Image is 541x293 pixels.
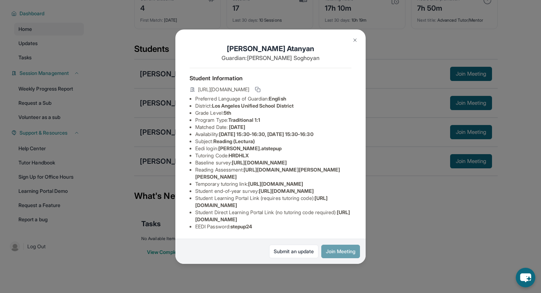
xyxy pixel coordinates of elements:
span: [URL][DOMAIN_NAME][PERSON_NAME][PERSON_NAME] [195,167,340,180]
h4: Student Information [190,74,351,82]
span: stepup24 [230,223,252,229]
span: Los Angeles Unified School District [212,103,294,109]
li: Availability: [195,131,351,138]
span: 5th [224,110,231,116]
span: [DATE] 15:30-16:30, [DATE] 15:30-16:30 [219,131,313,137]
li: Student Direct Learning Portal Link (no tutoring code required) : [195,209,351,223]
span: [PERSON_NAME].atstepup [218,145,282,151]
span: Traditional 1:1 [228,117,260,123]
li: Matched Date: [195,124,351,131]
span: [URL][DOMAIN_NAME] [259,188,314,194]
li: District: [195,102,351,109]
li: Reading Assessment : [195,166,351,180]
button: Copy link [253,85,262,94]
li: EEDI Password : [195,223,351,230]
h1: [PERSON_NAME] Atanyan [190,44,351,54]
button: Join Meeting [321,245,360,258]
img: Close Icon [352,37,358,43]
span: [DATE] [229,124,245,130]
p: Guardian: [PERSON_NAME] Soghoyan [190,54,351,62]
span: English [269,96,286,102]
span: HRDHLX [229,152,249,158]
li: Student Learning Portal Link (requires tutoring code) : [195,195,351,209]
button: chat-button [516,268,535,287]
li: Subject : [195,138,351,145]
li: Eedi login : [195,145,351,152]
li: Grade Level: [195,109,351,116]
li: Tutoring Code : [195,152,351,159]
li: Program Type: [195,116,351,124]
span: [URL][DOMAIN_NAME] [198,86,249,93]
span: [URL][DOMAIN_NAME] [232,159,287,166]
span: [URL][DOMAIN_NAME] [248,181,303,187]
li: Temporary tutoring link : [195,180,351,188]
li: Baseline survey : [195,159,351,166]
a: Submit an update [269,245,318,258]
li: Preferred Language of Guardian: [195,95,351,102]
li: Student end-of-year survey : [195,188,351,195]
span: Reading (Lectura) [213,138,255,144]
